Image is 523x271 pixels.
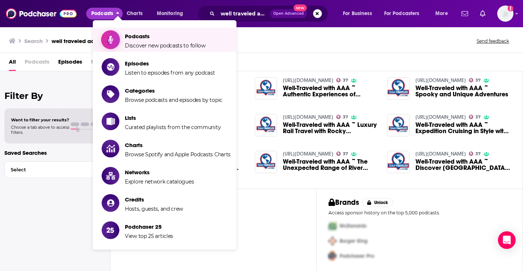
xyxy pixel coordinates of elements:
[469,151,481,156] a: 37
[157,8,183,19] span: Monitoring
[497,6,513,22] button: Show profile menu
[125,87,222,94] span: Categories
[91,8,113,19] span: Podcasts
[329,198,359,207] h2: Brands
[283,158,378,171] a: Well-Traveled with AAA ~ The Unexpected Range of River Cruising
[4,161,106,178] button: Select
[125,60,215,67] span: Episodes
[379,8,430,19] button: open menu
[11,125,69,135] span: Choose a tab above to access filters.
[152,8,193,19] button: open menu
[336,78,348,82] a: 37
[4,90,106,101] h2: Filter By
[435,8,448,19] span: More
[415,158,511,171] span: Well-Traveled with AAA ~ Discover [GEOGRAPHIC_DATA]: Hidden Gems and Must-See Destinations
[415,122,511,134] a: Well-Traveled with AAA ~ Expedition Cruising in Style with Seabourn
[326,249,340,264] img: Third Pro Logo
[475,115,481,119] span: 37
[125,196,183,203] span: Credits
[430,8,457,19] button: open menu
[387,114,410,136] img: Well-Traveled with AAA ~ Expedition Cruising in Style with Seabourn
[9,56,16,71] a: All
[25,56,49,71] span: Podcasts
[475,79,481,82] span: 37
[294,4,307,11] span: New
[283,151,333,157] a: https://feeds.libsyn.com/148427/podcast
[283,85,378,97] span: Well-Traveled with AAA ~ Authentic Experiences of [GEOGRAPHIC_DATA]
[415,158,511,171] a: Well-Traveled with AAA ~ Discover France: Hidden Gems and Must-See Destinations
[415,85,511,97] a: Well-Traveled with AAA ~ Spooky and Unique Adventures
[125,124,221,131] span: Curated playlists from the community
[255,151,277,173] img: Well-Traveled with AAA ~ The Unexpected Range of River Cruising
[343,79,348,82] span: 37
[343,115,348,119] span: 37
[125,233,173,239] span: View top 25 articles
[336,151,348,156] a: 37
[125,69,215,76] span: Listen to episodes from any podcast
[125,114,221,121] span: Lists
[340,253,374,259] span: Podchaser Pro
[52,38,98,44] h3: well traveled aaa
[326,233,340,249] img: Second Pro Logo
[91,56,116,71] span: Networks
[340,238,368,244] span: Burger King
[125,97,222,103] span: Browse podcasts and episodes by topic
[343,152,348,156] span: 37
[125,178,194,185] span: Explore network catalogues
[415,77,466,83] a: https://feeds.libsyn.com/148427/podcast
[218,8,270,19] input: Search podcasts, credits, & more...
[387,151,410,173] img: Well-Traveled with AAA ~ Discover France: Hidden Gems and Must-See Destinations
[255,114,277,136] a: Well-Traveled with AAA ~ Luxury Rail Travel with Rocky Mountaineer
[283,122,378,134] a: Well-Traveled with AAA ~ Luxury Rail Travel with Rocky Mountaineer
[58,56,82,71] a: Episodes
[125,42,206,49] span: Discover new podcasts to follow
[122,8,147,19] a: Charts
[415,114,466,120] a: https://feeds.libsyn.com/148427/podcast
[283,114,333,120] a: https://feeds.libsyn.com/148427/podcast
[5,167,90,172] span: Select
[6,7,77,21] img: Podchaser - Follow, Share and Rate Podcasts
[469,115,481,119] a: 37
[415,151,466,157] a: https://feeds.libsyn.com/148427/podcast
[343,8,372,19] span: For Business
[11,117,69,122] span: Want to filter your results?
[283,85,378,97] a: Well-Traveled with AAA ~ Authentic Experiences of Ireland
[477,7,488,20] a: Show notifications dropdown
[498,231,516,249] div: Open Intercom Messenger
[283,77,333,83] a: https://feeds.libsyn.com/148427/podcast
[475,152,481,156] span: 37
[340,223,366,229] span: McDonalds
[273,12,304,15] span: Open Advanced
[125,206,183,212] span: Hosts, guests, and crew
[336,115,348,119] a: 37
[459,7,471,20] a: Show notifications dropdown
[474,38,511,44] button: Send feedback
[204,5,335,22] div: Search podcasts, credits, & more...
[255,77,277,100] img: Well-Traveled with AAA ~ Authentic Experiences of Ireland
[469,78,481,82] a: 37
[384,8,420,19] span: For Podcasters
[125,151,231,158] span: Browse Spotify and Apple Podcasts Charts
[125,169,194,176] span: Networks
[508,6,513,11] svg: Add a profile image
[387,77,410,100] img: Well-Traveled with AAA ~ Spooky and Unique Adventures
[326,218,340,233] img: First Pro Logo
[497,6,513,22] span: Logged in as mgalandak
[338,8,381,19] button: open menu
[329,210,511,215] p: Access sponsor history on the top 5,000 podcasts.
[127,8,143,19] span: Charts
[270,9,307,18] button: Open AdvancedNew
[4,149,106,156] p: Saved Searches
[362,198,393,207] button: Unlock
